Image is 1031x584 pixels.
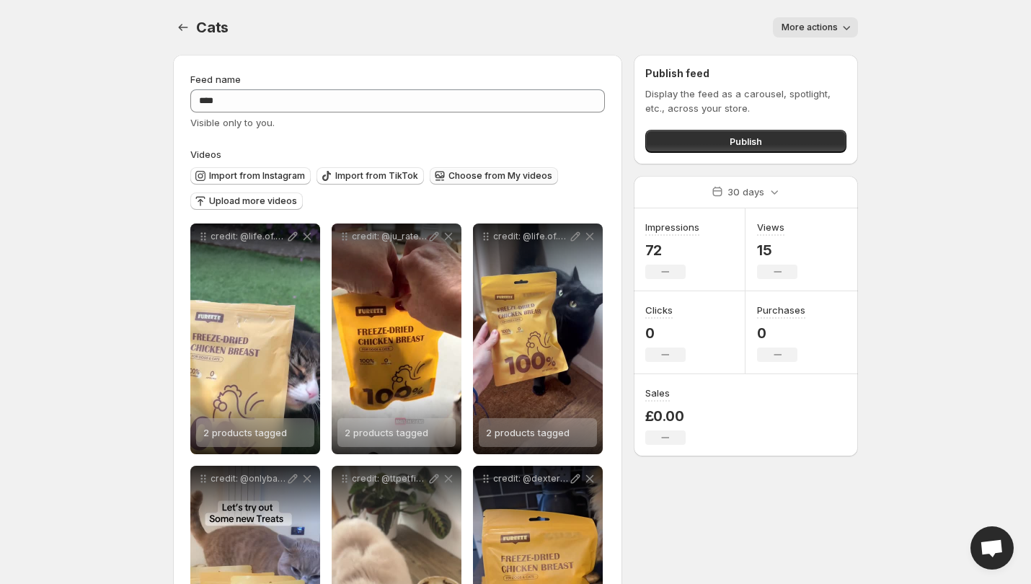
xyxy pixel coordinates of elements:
[190,149,221,160] span: Videos
[209,170,305,182] span: Import from Instagram
[173,17,193,37] button: Settings
[645,130,846,153] button: Publish
[730,134,762,149] span: Publish
[773,17,858,37] button: More actions
[493,231,568,242] p: credit: @life.of.tiggs_ (via Instagram)
[211,231,286,242] p: credit: @life.of.[PERSON_NAME].and.[PERSON_NAME] (via Instagram)
[645,66,846,81] h2: Publish feed
[317,167,424,185] button: Import from TikTok
[757,303,805,317] h3: Purchases
[209,195,297,207] span: Upload more videos
[645,220,699,234] h3: Impressions
[211,473,286,485] p: credit: @onlybanoffee (via TikTok)
[196,19,229,36] span: Cats
[332,224,461,454] div: credit: @ju_rates_it (via TikTok)2 products tagged
[473,224,603,454] div: credit: @life.of.tiggs_ (via Instagram)2 products tagged
[203,427,287,438] span: 2 products tagged
[757,242,797,259] p: 15
[430,167,558,185] button: Choose from My videos
[190,117,275,128] span: Visible only to you.
[645,87,846,115] p: Display the feed as a carousel, spotlight, etc., across your store.
[190,74,241,85] span: Feed name
[486,427,570,438] span: 2 products tagged
[493,473,568,485] p: credit: @dexter_the_mainecoon_cat (via TikTok)
[190,167,311,185] button: Import from Instagram
[190,193,303,210] button: Upload more videos
[352,231,427,242] p: credit: @ju_rates_it (via TikTok)
[645,407,686,425] p: £0.00
[645,324,686,342] p: 0
[190,224,320,454] div: credit: @life.of.[PERSON_NAME].and.[PERSON_NAME] (via Instagram)2 products tagged
[448,170,552,182] span: Choose from My videos
[757,324,805,342] p: 0
[757,220,784,234] h3: Views
[727,185,764,199] p: 30 days
[645,242,699,259] p: 72
[782,22,838,33] span: More actions
[645,303,673,317] h3: Clicks
[345,427,428,438] span: 2 products tagged
[335,170,418,182] span: Import from TikTok
[352,473,427,485] p: credit: @ttpetfinds (via TikTok)
[970,526,1014,570] a: Open chat
[645,386,670,400] h3: Sales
